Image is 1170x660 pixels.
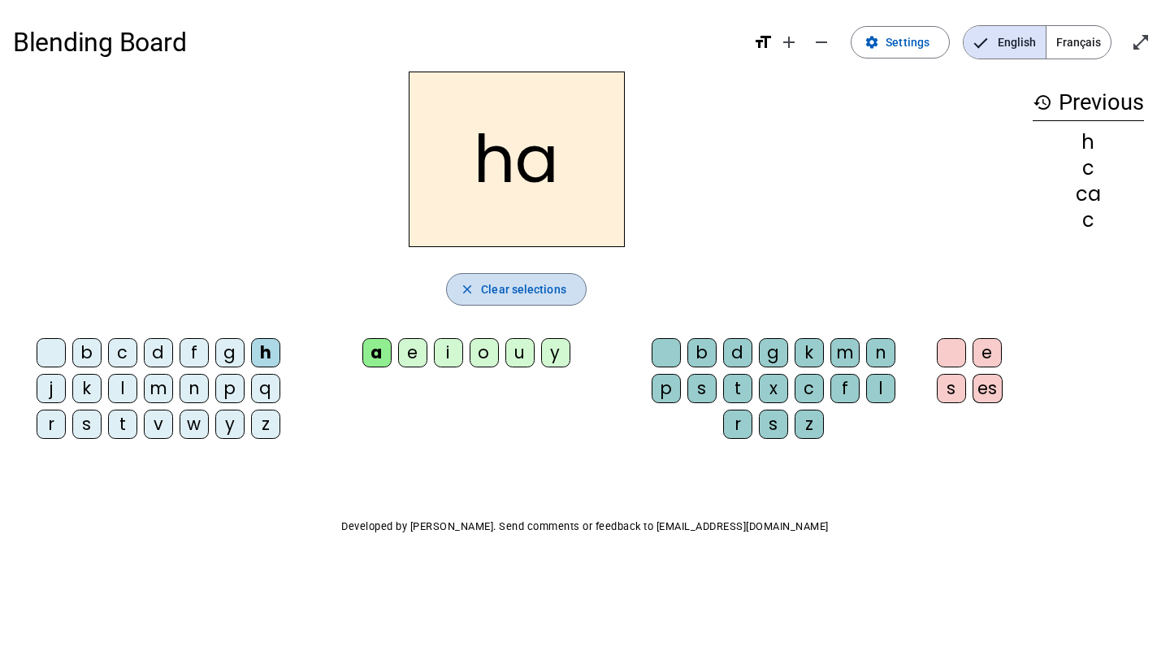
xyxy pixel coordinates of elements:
[886,33,929,52] span: Settings
[215,338,245,367] div: g
[759,374,788,403] div: x
[795,374,824,403] div: c
[460,282,474,297] mat-icon: close
[398,338,427,367] div: e
[251,410,280,439] div: z
[805,26,838,59] button: Decrease font size
[144,410,173,439] div: v
[687,338,717,367] div: b
[215,374,245,403] div: p
[812,33,831,52] mat-icon: remove
[759,338,788,367] div: g
[795,338,824,367] div: k
[830,338,860,367] div: m
[973,338,1002,367] div: e
[964,26,1046,59] span: English
[687,374,717,403] div: s
[759,410,788,439] div: s
[13,517,1157,536] p: Developed by [PERSON_NAME]. Send comments or feedback to [EMAIL_ADDRESS][DOMAIN_NAME]
[37,410,66,439] div: r
[866,374,895,403] div: l
[1124,26,1157,59] button: Enter full screen
[13,16,740,68] h1: Blending Board
[409,72,625,247] h2: ha
[108,374,137,403] div: l
[866,338,895,367] div: n
[180,410,209,439] div: w
[541,338,570,367] div: y
[773,26,805,59] button: Increase font size
[72,338,102,367] div: b
[652,374,681,403] div: p
[72,374,102,403] div: k
[830,374,860,403] div: f
[937,374,966,403] div: s
[434,338,463,367] div: i
[72,410,102,439] div: s
[1033,85,1144,121] h3: Previous
[723,374,752,403] div: t
[1033,185,1144,204] div: ca
[1033,132,1144,152] div: h
[1033,93,1052,112] mat-icon: history
[481,280,566,299] span: Clear selections
[753,33,773,52] mat-icon: format_size
[1131,33,1150,52] mat-icon: open_in_full
[1046,26,1111,59] span: Français
[864,35,879,50] mat-icon: settings
[723,338,752,367] div: d
[723,410,752,439] div: r
[362,338,392,367] div: a
[1033,158,1144,178] div: c
[144,338,173,367] div: d
[108,410,137,439] div: t
[446,273,587,306] button: Clear selections
[795,410,824,439] div: z
[505,338,535,367] div: u
[251,374,280,403] div: q
[851,26,950,59] button: Settings
[108,338,137,367] div: c
[973,374,1003,403] div: es
[180,374,209,403] div: n
[470,338,499,367] div: o
[215,410,245,439] div: y
[180,338,209,367] div: f
[963,25,1111,59] mat-button-toggle-group: Language selection
[37,374,66,403] div: j
[251,338,280,367] div: h
[779,33,799,52] mat-icon: add
[144,374,173,403] div: m
[1033,211,1144,230] div: c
